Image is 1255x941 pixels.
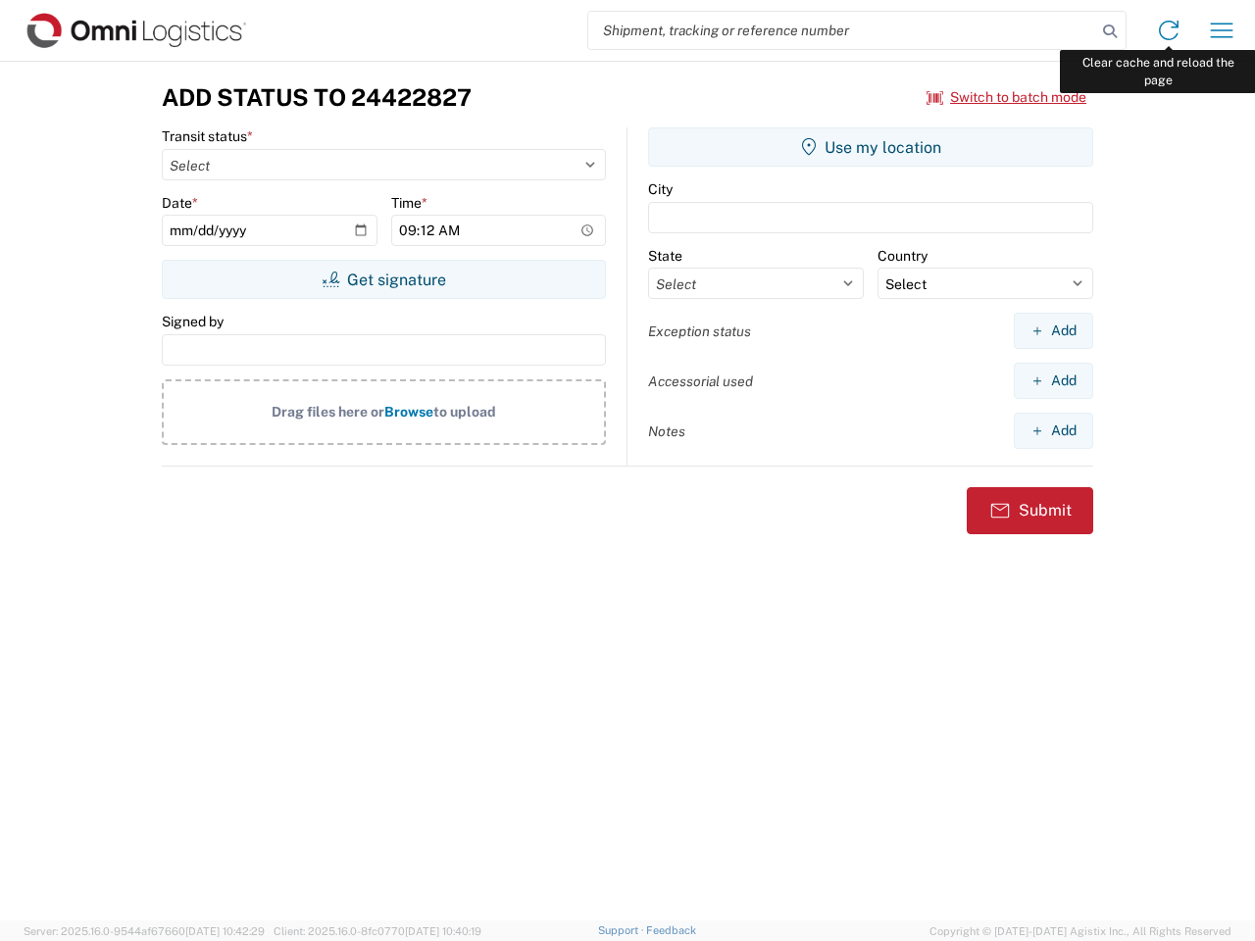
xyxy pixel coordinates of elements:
label: Accessorial used [648,372,753,390]
h3: Add Status to 24422827 [162,83,472,112]
a: Feedback [646,924,696,936]
span: Server: 2025.16.0-9544af67660 [24,925,265,937]
label: State [648,247,682,265]
button: Submit [967,487,1093,534]
label: Country [878,247,928,265]
label: Time [391,194,427,212]
label: Transit status [162,127,253,145]
label: Signed by [162,313,224,330]
button: Switch to batch mode [927,81,1086,114]
label: Date [162,194,198,212]
button: Add [1014,413,1093,449]
button: Add [1014,363,1093,399]
button: Get signature [162,260,606,299]
span: [DATE] 10:42:29 [185,925,265,937]
span: Copyright © [DATE]-[DATE] Agistix Inc., All Rights Reserved [929,922,1231,940]
a: Support [598,924,647,936]
button: Use my location [648,127,1093,167]
span: [DATE] 10:40:19 [405,925,481,937]
button: Add [1014,313,1093,349]
input: Shipment, tracking or reference number [588,12,1096,49]
span: to upload [433,404,496,420]
span: Browse [384,404,433,420]
span: Client: 2025.16.0-8fc0770 [274,925,481,937]
label: City [648,180,673,198]
label: Exception status [648,322,751,340]
label: Notes [648,422,685,440]
span: Drag files here or [272,404,384,420]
